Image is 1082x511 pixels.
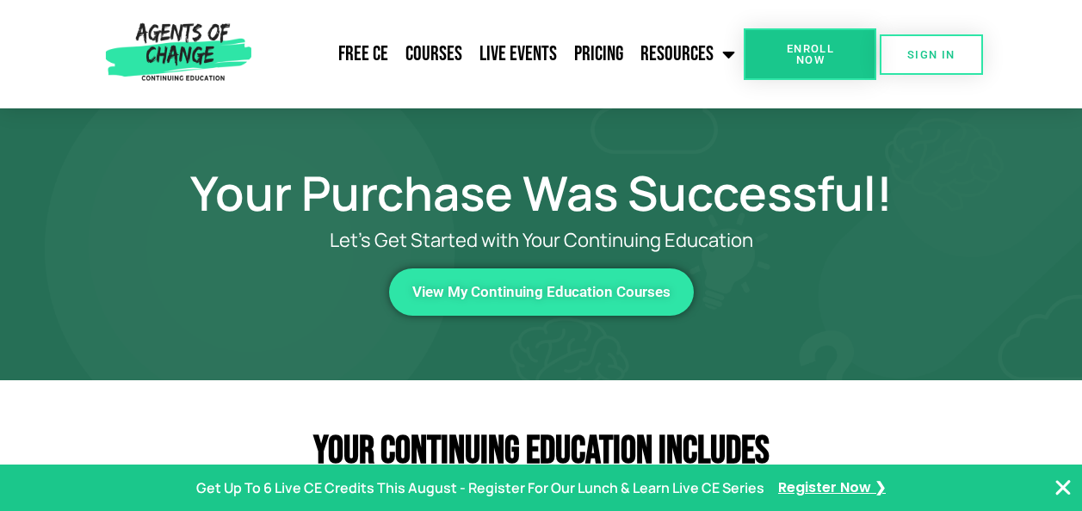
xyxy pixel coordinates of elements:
span: View My Continuing Education Courses [412,285,671,299]
h2: Your Continuing Education Includes [59,432,1023,471]
a: Register Now ❯ [778,476,886,501]
a: Courses [397,33,471,76]
span: Enroll Now [771,43,849,65]
h1: Your Purchase Was Successful! [65,173,1017,212]
button: Close Banner [1053,477,1073,498]
nav: Menu [258,33,745,76]
span: SIGN IN [907,49,955,60]
a: SIGN IN [880,34,983,75]
a: Enroll Now [744,28,876,80]
a: Pricing [566,33,632,76]
p: Get Up To 6 Live CE Credits This August - Register For Our Lunch & Learn Live CE Series [196,476,764,501]
a: Resources [632,33,744,76]
a: View My Continuing Education Courses [389,268,694,316]
a: Live Events [471,33,566,76]
a: Free CE [330,33,397,76]
p: Let’s Get Started with Your Continuing Education [133,230,949,251]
